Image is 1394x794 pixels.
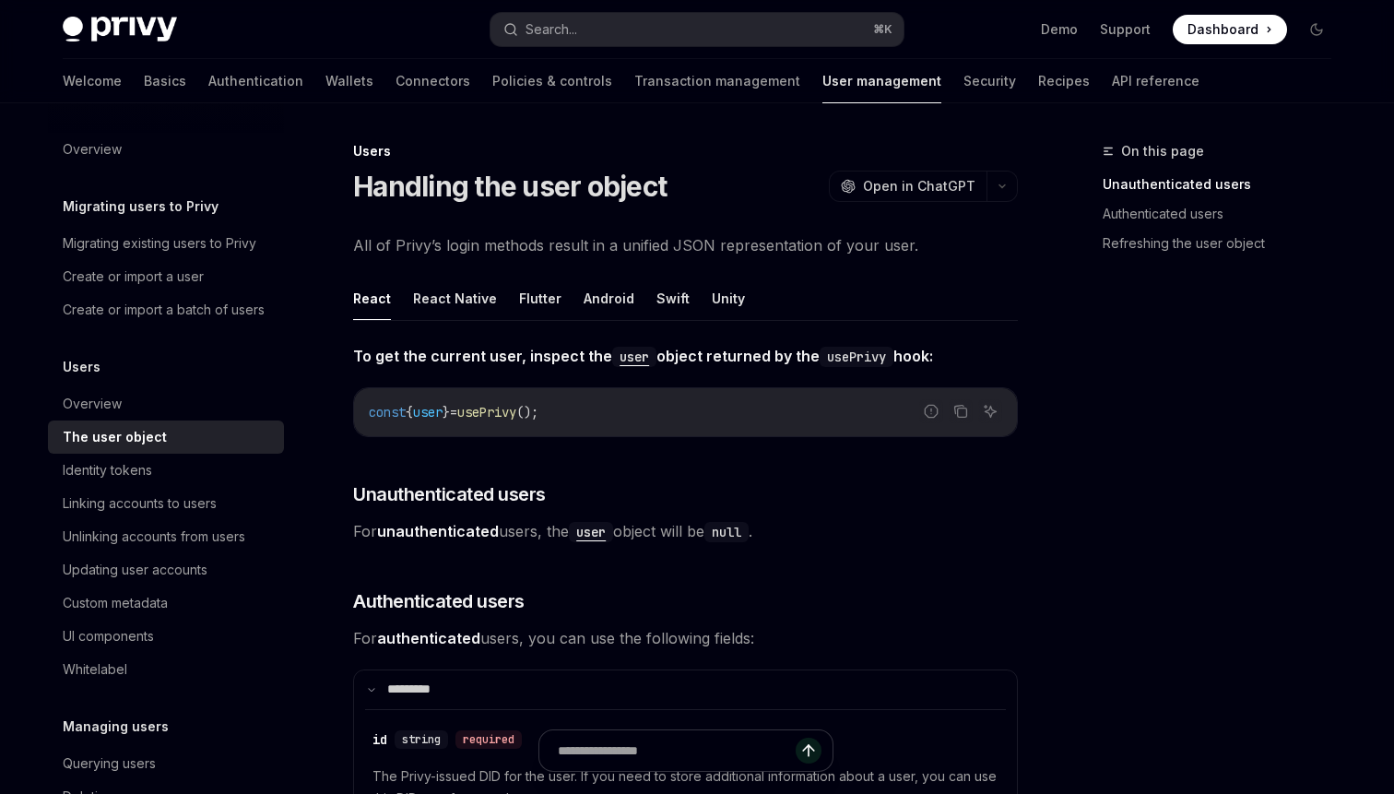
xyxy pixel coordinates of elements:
[48,227,284,260] a: Migrating existing users to Privy
[353,518,1018,544] span: For users, the object will be .
[863,177,975,196] span: Open in ChatGPT
[396,59,470,103] a: Connectors
[413,277,497,320] button: React Native
[820,347,893,367] code: usePrivy
[1173,15,1287,44] a: Dashboard
[873,22,892,37] span: ⌘ K
[63,426,167,448] div: The user object
[450,404,457,421] span: =
[353,142,1018,160] div: Users
[63,716,169,738] h5: Managing users
[63,232,256,255] div: Migrating existing users to Privy
[490,13,904,46] button: Search...⌘K
[1121,140,1204,162] span: On this page
[63,393,122,415] div: Overview
[949,399,973,423] button: Copy the contents from the code block
[48,747,284,780] a: Querying users
[63,625,154,647] div: UI components
[63,526,245,548] div: Unlinking accounts from users
[353,347,933,365] strong: To get the current user, inspect the object returned by the hook:
[413,404,443,421] span: user
[48,387,284,421] a: Overview
[822,59,941,103] a: User management
[63,266,204,288] div: Create or import a user
[919,399,943,423] button: Report incorrect code
[48,454,284,487] a: Identity tokens
[48,421,284,454] a: The user object
[963,59,1016,103] a: Security
[63,459,152,481] div: Identity tokens
[48,553,284,587] a: Updating user accounts
[353,625,1018,651] span: For users, you can use the following fields:
[63,299,265,321] div: Create or import a batch of users
[325,59,373,103] a: Wallets
[48,653,284,686] a: Whitelabel
[406,404,413,421] span: {
[377,522,499,540] strong: unauthenticated
[526,18,577,41] div: Search...
[63,658,127,681] div: Whitelabel
[353,170,667,203] h1: Handling the user object
[519,277,561,320] button: Flutter
[48,620,284,653] a: UI components
[63,592,168,614] div: Custom metadata
[634,59,800,103] a: Transaction management
[48,260,284,293] a: Create or import a user
[48,587,284,620] a: Custom metadata
[369,404,406,421] span: const
[48,133,284,166] a: Overview
[377,629,480,647] strong: authenticated
[492,59,612,103] a: Policies & controls
[443,404,450,421] span: }
[1041,20,1078,39] a: Demo
[208,59,303,103] a: Authentication
[457,404,516,421] span: usePrivy
[1187,20,1258,39] span: Dashboard
[829,171,986,202] button: Open in ChatGPT
[353,588,525,614] span: Authenticated users
[63,492,217,515] div: Linking accounts to users
[656,277,690,320] button: Swift
[516,404,538,421] span: ();
[63,559,207,581] div: Updating user accounts
[144,59,186,103] a: Basics
[63,196,219,218] h5: Migrating users to Privy
[796,738,821,764] button: Send message
[712,277,745,320] button: Unity
[612,347,656,365] a: user
[353,232,1018,258] span: All of Privy’s login methods result in a unified JSON representation of your user.
[569,522,613,540] a: user
[1100,20,1151,39] a: Support
[63,17,177,42] img: dark logo
[353,277,391,320] button: React
[704,522,749,542] code: null
[1112,59,1199,103] a: API reference
[978,399,1002,423] button: Ask AI
[63,59,122,103] a: Welcome
[63,753,156,775] div: Querying users
[63,138,122,160] div: Overview
[569,522,613,542] code: user
[584,277,634,320] button: Android
[353,481,546,507] span: Unauthenticated users
[1302,15,1331,44] button: Toggle dark mode
[48,520,284,553] a: Unlinking accounts from users
[1103,199,1346,229] a: Authenticated users
[48,293,284,326] a: Create or import a batch of users
[48,487,284,520] a: Linking accounts to users
[612,347,656,367] code: user
[1038,59,1090,103] a: Recipes
[63,356,100,378] h5: Users
[1103,170,1346,199] a: Unauthenticated users
[1103,229,1346,258] a: Refreshing the user object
